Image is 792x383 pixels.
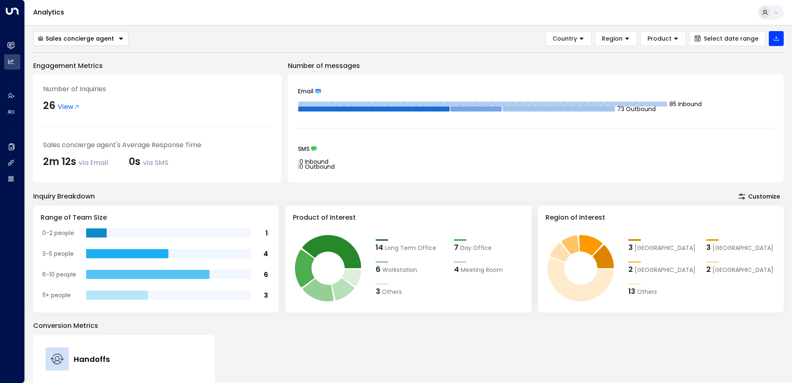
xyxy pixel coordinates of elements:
[299,162,335,171] tspan: 0 Outbound
[734,191,784,202] button: Customize
[628,264,633,275] div: 2
[264,291,268,300] tspan: 3
[58,102,80,112] span: View
[43,98,56,113] div: 26
[264,270,268,279] tspan: 6
[376,242,383,253] div: 14
[376,242,446,253] div: 14Long Term Office
[712,244,773,252] span: Newcastle
[647,35,671,42] span: Product
[143,158,169,167] span: via SMS
[41,213,271,223] h3: Range of Team Size
[298,88,314,94] span: Email
[602,35,623,42] span: Region
[74,354,110,365] h4: Handoffs
[689,31,765,46] button: Select date range
[33,31,128,46] button: Sales concierge agent
[43,84,271,94] div: Number of Inquiries
[42,250,74,258] tspan: 3-5 people
[454,242,524,253] div: 7Day Office
[461,266,503,274] span: Meeting Room
[385,244,436,252] span: Long Term Office
[33,191,95,201] div: Inquiry Breakdown
[706,264,711,275] div: 2
[712,266,773,274] span: Leiden
[79,158,108,167] span: via Email
[617,105,655,113] tspan: 73 Outbound
[376,286,446,297] div: 3Others
[263,249,268,259] tspan: 4
[376,264,446,275] div: 6Workstation
[460,244,492,252] span: Day Office
[628,264,698,275] div: 2Barcelona
[299,158,328,166] tspan: 0 Inbound
[43,140,271,150] div: Sales concierge agent's Average Response Time
[546,213,776,223] h3: Region of Interest
[635,266,695,274] span: Barcelona
[38,35,114,42] div: Sales concierge agent
[42,291,71,299] tspan: 11+ people
[293,213,524,223] h3: Product of Interest
[33,321,784,331] p: Conversion Metrics
[640,31,686,46] button: Product
[637,288,657,296] span: Others
[382,266,417,274] span: Workstation
[635,244,695,252] span: London
[454,264,524,275] div: 4Meeting Room
[33,31,128,46] div: Button group with a nested menu
[706,264,776,275] div: 2Leiden
[454,264,459,275] div: 4
[628,242,698,253] div: 3London
[553,35,577,42] span: Country
[33,61,281,71] p: Engagement Metrics
[704,35,758,42] span: Select date range
[706,242,776,253] div: 3Newcastle
[669,100,701,108] tspan: 85 Inbound
[628,242,633,253] div: 3
[376,264,381,275] div: 6
[382,288,402,296] span: Others
[298,146,774,152] div: SMS
[595,31,637,46] button: Region
[129,154,169,169] div: 0s
[288,61,784,71] p: Number of messages
[266,228,268,238] tspan: 1
[42,270,76,279] tspan: 6-10 people
[628,286,698,297] div: 13Others
[43,154,108,169] div: 2m 12s
[546,31,592,46] button: Country
[454,242,459,253] div: 7
[376,286,380,297] div: 3
[628,286,635,297] div: 13
[42,229,74,237] tspan: 0-2 people
[33,7,64,17] a: Analytics
[706,242,711,253] div: 3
